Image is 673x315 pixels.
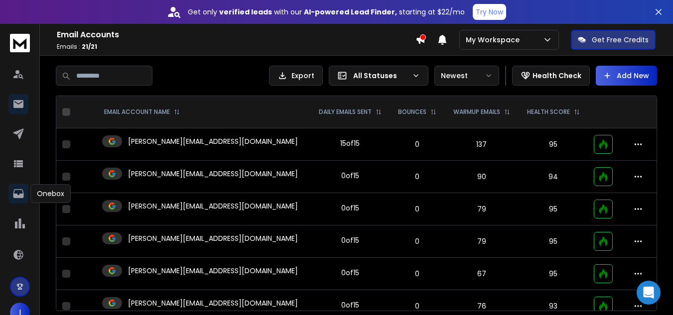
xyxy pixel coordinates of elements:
td: 95 [519,128,588,161]
span: 21 / 21 [82,42,97,51]
strong: AI-powered Lead Finder, [304,7,397,17]
td: 90 [445,161,519,193]
p: Get Free Credits [592,35,649,45]
p: 0 [396,269,439,279]
td: 95 [519,193,588,225]
div: 0 of 15 [341,300,359,310]
p: 0 [396,301,439,311]
div: Open Intercom Messenger [637,281,661,305]
button: Newest [434,66,499,86]
p: 0 [396,236,439,246]
p: Health Check [533,71,581,81]
td: 95 [519,258,588,290]
button: Try Now [473,4,506,20]
p: All Statuses [353,71,408,81]
p: My Workspace [466,35,524,45]
p: [PERSON_NAME][EMAIL_ADDRESS][DOMAIN_NAME] [128,298,298,308]
img: logo [10,34,30,52]
td: 67 [445,258,519,290]
div: 15 of 15 [340,138,360,148]
p: HEALTH SCORE [527,108,570,116]
button: Export [269,66,323,86]
td: 95 [519,225,588,258]
p: Get only with our starting at $22/mo [188,7,465,17]
div: 0 of 15 [341,171,359,181]
button: Health Check [512,66,590,86]
td: 79 [445,193,519,225]
div: 0 of 15 [341,268,359,278]
p: [PERSON_NAME][EMAIL_ADDRESS][DOMAIN_NAME] [128,136,298,146]
p: DAILY EMAILS SENT [319,108,372,116]
div: 0 of 15 [341,203,359,213]
p: BOUNCES [398,108,426,116]
p: 0 [396,204,439,214]
p: 0 [396,139,439,149]
p: [PERSON_NAME][EMAIL_ADDRESS][DOMAIN_NAME] [128,169,298,179]
div: 0 of 15 [341,235,359,245]
button: Get Free Credits [571,30,656,50]
p: [PERSON_NAME][EMAIL_ADDRESS][DOMAIN_NAME] [128,266,298,276]
td: 79 [445,225,519,258]
td: 137 [445,128,519,161]
button: Add New [596,66,657,86]
p: Emails : [57,43,415,51]
div: Onebox [30,184,71,203]
div: EMAIL ACCOUNT NAME [104,108,180,116]
p: Try Now [476,7,503,17]
td: 94 [519,161,588,193]
p: [PERSON_NAME][EMAIL_ADDRESS][DOMAIN_NAME] [128,233,298,243]
p: [PERSON_NAME][EMAIL_ADDRESS][DOMAIN_NAME] [128,201,298,211]
p: WARMUP EMAILS [453,108,500,116]
h1: Email Accounts [57,29,415,41]
strong: verified leads [219,7,272,17]
p: 0 [396,172,439,182]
